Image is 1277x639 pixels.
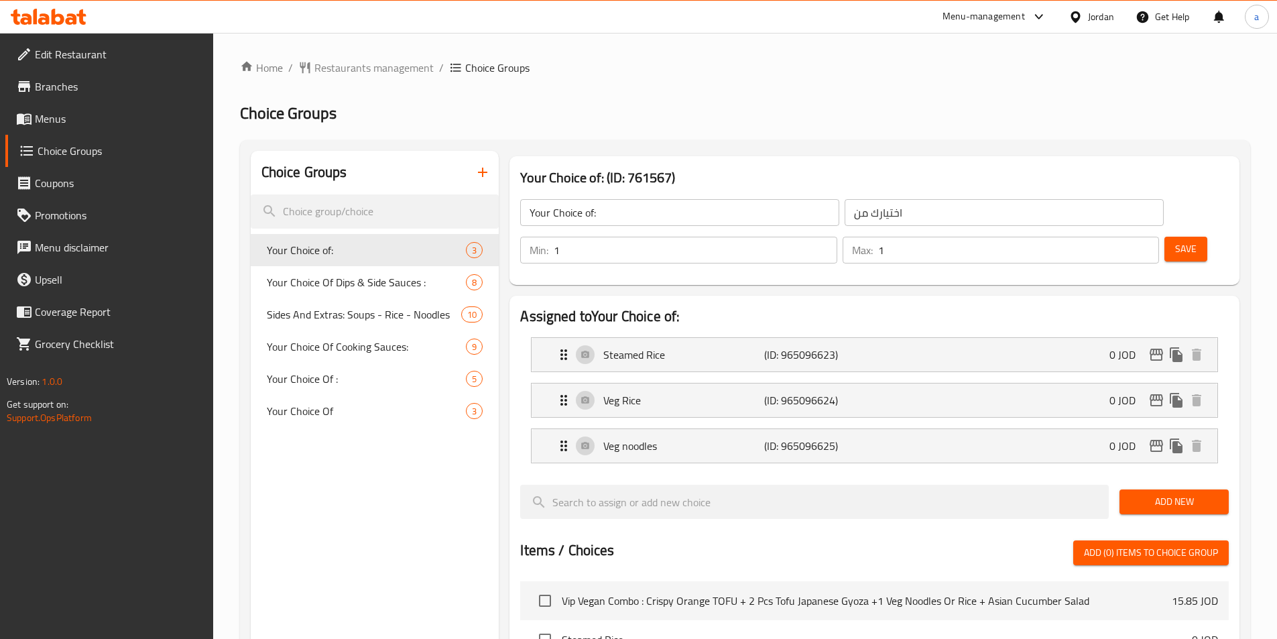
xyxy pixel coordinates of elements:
[462,308,482,321] span: 10
[1146,436,1166,456] button: edit
[467,244,482,257] span: 3
[1109,347,1146,363] p: 0 JOD
[520,377,1229,423] li: Expand
[603,392,764,408] p: Veg Rice
[5,296,213,328] a: Coverage Report
[251,331,499,363] div: Your Choice Of Cooking Sauces:9
[5,38,213,70] a: Edit Restaurant
[1109,438,1146,454] p: 0 JOD
[1084,544,1218,561] span: Add (0) items to choice group
[5,328,213,360] a: Grocery Checklist
[532,384,1217,417] div: Expand
[530,242,548,258] p: Min:
[5,199,213,231] a: Promotions
[764,438,871,454] p: (ID: 965096625)
[467,276,482,289] span: 8
[532,429,1217,463] div: Expand
[1175,241,1197,257] span: Save
[5,167,213,199] a: Coupons
[298,60,434,76] a: Restaurants management
[1073,540,1229,565] button: Add (0) items to choice group
[267,242,467,258] span: Your Choice of:
[35,272,202,288] span: Upsell
[7,409,92,426] a: Support.OpsPlatform
[942,9,1025,25] div: Menu-management
[5,264,213,296] a: Upsell
[267,403,467,419] span: Your Choice Of
[267,339,467,355] span: Your Choice Of Cooking Sauces:
[1088,9,1114,24] div: Jordan
[520,332,1229,377] li: Expand
[1119,489,1229,514] button: Add New
[852,242,873,258] p: Max:
[35,207,202,223] span: Promotions
[520,306,1229,327] h2: Assigned to Your Choice of:
[520,167,1229,188] h3: Your Choice of: (ID: 761567)
[35,175,202,191] span: Coupons
[251,298,499,331] div: Sides And Extras: Soups - Rice - Noodles10
[1187,390,1207,410] button: delete
[35,239,202,255] span: Menu disclaimer
[267,306,462,323] span: Sides And Extras: Soups - Rice - Noodles
[42,373,62,390] span: 1.0.0
[7,396,68,413] span: Get support on:
[240,60,283,76] a: Home
[520,423,1229,469] li: Expand
[267,274,467,290] span: Your Choice Of Dips & Side Sauces :
[261,162,347,182] h2: Choice Groups
[520,540,614,561] h2: Items / Choices
[603,347,764,363] p: Steamed Rice
[562,593,1172,609] span: Vip Vegan Combo : Crispy Orange TOFU + 2 Pcs Tofu Japanese Gyoza +1 Veg Noodles Or Rice + Asian C...
[465,60,530,76] span: Choice Groups
[5,70,213,103] a: Branches
[1187,345,1207,365] button: delete
[240,60,1250,76] nav: breadcrumb
[314,60,434,76] span: Restaurants management
[1172,593,1218,609] p: 15.85 JOD
[466,242,483,258] div: Choices
[1166,345,1187,365] button: duplicate
[35,336,202,352] span: Grocery Checklist
[467,405,482,418] span: 3
[7,373,40,390] span: Version:
[35,304,202,320] span: Coverage Report
[5,135,213,167] a: Choice Groups
[1187,436,1207,456] button: delete
[603,438,764,454] p: Veg noodles
[466,371,483,387] div: Choices
[1254,9,1259,24] span: a
[764,347,871,363] p: (ID: 965096623)
[5,103,213,135] a: Menus
[267,371,467,387] span: Your Choice Of :
[251,363,499,395] div: Your Choice Of :5
[466,339,483,355] div: Choices
[531,587,559,615] span: Select choice
[461,306,483,323] div: Choices
[35,46,202,62] span: Edit Restaurant
[251,266,499,298] div: Your Choice Of Dips & Side Sauces :8
[5,231,213,264] a: Menu disclaimer
[764,392,871,408] p: (ID: 965096624)
[251,234,499,266] div: Your Choice of:3
[1146,345,1166,365] button: edit
[466,403,483,419] div: Choices
[35,78,202,95] span: Branches
[532,338,1217,371] div: Expand
[520,485,1109,519] input: search
[439,60,444,76] li: /
[251,194,499,229] input: search
[288,60,293,76] li: /
[35,111,202,127] span: Menus
[38,143,202,159] span: Choice Groups
[1109,392,1146,408] p: 0 JOD
[251,395,499,427] div: Your Choice Of3
[467,341,482,353] span: 9
[1130,493,1218,510] span: Add New
[1166,436,1187,456] button: duplicate
[1164,237,1207,262] button: Save
[240,98,337,128] span: Choice Groups
[466,274,483,290] div: Choices
[467,373,482,386] span: 5
[1146,390,1166,410] button: edit
[1166,390,1187,410] button: duplicate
